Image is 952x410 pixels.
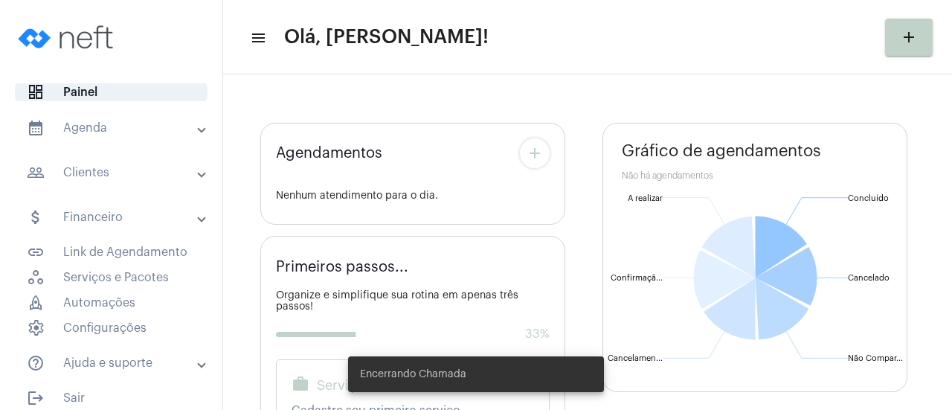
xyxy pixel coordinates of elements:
span: sidenav icon [27,319,45,337]
span: sidenav icon [27,269,45,286]
mat-panel-title: Ajuda e suporte [27,354,199,372]
span: sidenav icon [27,83,45,101]
mat-expansion-panel-header: sidenav iconFinanceiro [9,199,222,235]
span: Sair [15,390,208,406]
span: Encerrando Chamada [360,367,466,382]
span: Serviços e Pacotes [15,269,208,286]
span: Gráfico de agendamentos [622,142,821,160]
mat-icon: sidenav icon [27,208,45,226]
span: Primeiros passos... [276,259,408,275]
mat-icon: sidenav icon [27,164,45,182]
span: Organize e simplifique sua rotina em apenas três passos! [276,290,518,312]
img: logo-neft-novo-2.png [12,7,123,67]
span: sidenav icon [27,294,45,312]
span: Automações [15,295,208,311]
span: Link de Agendamento [15,244,208,260]
mat-panel-title: Clientes [27,164,199,182]
span: Painel [15,83,208,101]
mat-expansion-panel-header: sidenav iconClientes [9,155,222,190]
span: 33% [525,327,550,341]
text: Cancelado [848,274,890,282]
mat-icon: sidenav icon [27,243,45,261]
mat-icon: sidenav icon [27,389,45,407]
span: Configurações [15,320,208,336]
span: Agendamentos [276,145,382,161]
div: Nenhum atendimento para o dia. [276,190,550,202]
text: A realizar [628,194,663,202]
mat-panel-title: Agenda [27,119,199,137]
mat-icon: add [526,144,544,162]
span: Serviço [317,378,364,393]
mat-expansion-panel-header: sidenav iconAgenda [9,110,222,146]
mat-expansion-panel-header: sidenav iconAjuda e suporte [9,345,222,381]
mat-panel-title: Financeiro [27,208,199,226]
mat-icon: sidenav icon [27,354,45,372]
mat-icon: sidenav icon [27,119,45,137]
text: Não Compar... [848,354,903,362]
mat-icon: work [292,375,309,393]
text: Concluído [848,194,889,202]
text: Cancelamen... [608,354,663,362]
mat-icon: sidenav icon [250,29,265,47]
text: Confirmaçã... [611,274,663,283]
span: Olá, [PERSON_NAME]! [284,25,489,49]
mat-icon: add [900,28,918,46]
